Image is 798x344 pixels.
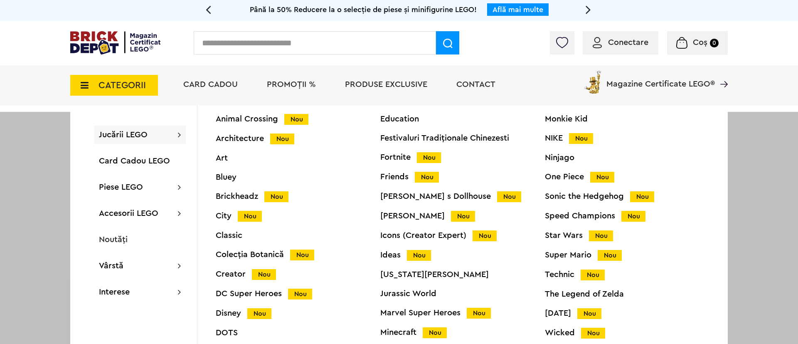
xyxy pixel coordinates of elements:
[250,6,477,13] span: Până la 50% Reducere la o selecție de piese și minifigurine LEGO!
[693,38,707,47] span: Coș
[608,38,648,47] span: Conectare
[606,69,715,88] span: Magazine Certificate LEGO®
[593,38,648,47] a: Conectare
[715,69,728,77] a: Magazine Certificate LEGO®
[267,80,316,89] a: PROMOȚII %
[99,81,146,90] span: CATEGORII
[493,6,543,13] a: Află mai multe
[183,80,238,89] a: Card Cadou
[710,39,719,47] small: 0
[456,80,495,89] a: Contact
[345,80,427,89] a: Produse exclusive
